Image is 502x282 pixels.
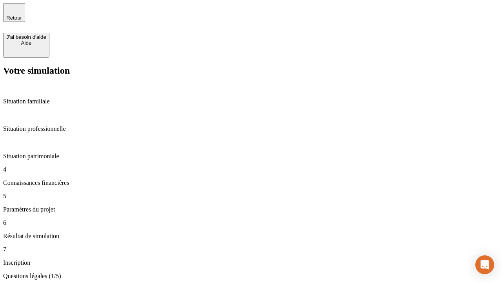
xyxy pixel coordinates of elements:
p: 4 [3,166,499,173]
p: Situation familiale [3,98,499,105]
p: Inscription [3,259,499,266]
button: Retour [3,3,25,22]
button: J’ai besoin d'aideAide [3,33,49,58]
div: Open Intercom Messenger [475,255,494,274]
p: Paramètres du projet [3,206,499,213]
div: Aide [6,40,46,46]
p: Situation professionnelle [3,125,499,132]
p: Situation patrimoniale [3,153,499,160]
p: Résultat de simulation [3,233,499,240]
p: Questions légales (1/5) [3,273,499,280]
div: J’ai besoin d'aide [6,34,46,40]
h2: Votre simulation [3,65,499,76]
p: Connaissances financières [3,179,499,186]
p: 5 [3,193,499,200]
span: Retour [6,15,22,21]
p: 7 [3,246,499,253]
p: 6 [3,219,499,226]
